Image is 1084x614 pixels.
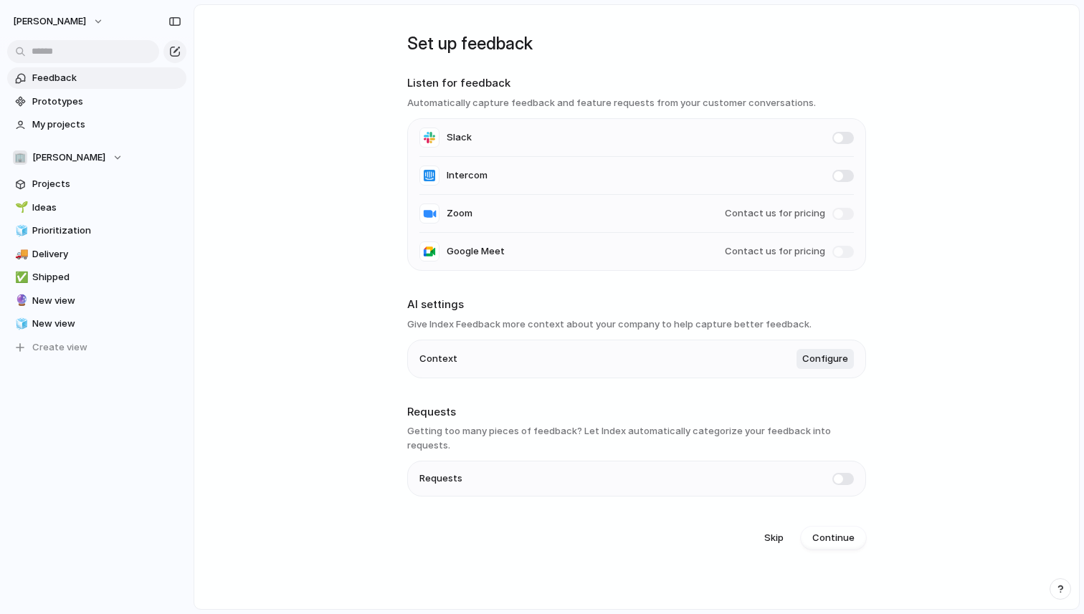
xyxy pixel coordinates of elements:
[32,117,181,132] span: My projects
[407,31,866,57] h1: Set up feedback
[32,247,181,262] span: Delivery
[753,527,795,550] button: Skip
[13,224,27,238] button: 🧊
[15,316,25,332] div: 🧊
[447,130,472,145] span: Slack
[7,290,186,312] a: 🔮New view
[15,199,25,216] div: 🌱
[32,224,181,238] span: Prioritization
[13,247,27,262] button: 🚚
[447,244,505,259] span: Google Meet
[407,404,866,421] h2: Requests
[764,531,784,545] span: Skip
[7,173,186,195] a: Projects
[801,527,866,550] button: Continue
[32,95,181,109] span: Prototypes
[13,14,86,29] span: [PERSON_NAME]
[7,267,186,288] a: ✅Shipped
[7,220,186,241] a: 🧊Prioritization
[725,206,825,221] span: Contact us for pricing
[13,294,27,308] button: 🔮
[447,168,488,183] span: Intercom
[407,75,866,92] h2: Listen for feedback
[447,206,472,221] span: Zoom
[15,269,25,286] div: ✅
[725,244,825,259] span: Contact us for pricing
[32,340,87,355] span: Create view
[32,317,181,331] span: New view
[32,177,181,191] span: Projects
[32,201,181,215] span: Ideas
[419,352,457,366] span: Context
[812,531,855,545] span: Continue
[13,270,27,284] button: ✅
[7,337,186,358] button: Create view
[13,201,27,215] button: 🌱
[7,244,186,265] a: 🚚Delivery
[15,292,25,309] div: 🔮
[407,96,866,110] h3: Automatically capture feedback and feature requests from your customer conversations.
[407,424,866,452] h3: Getting too many pieces of feedback? Let Index automatically categorize your feedback into requests.
[419,471,462,486] span: Requests
[32,294,181,308] span: New view
[13,150,27,165] div: 🏢
[15,246,25,262] div: 🚚
[802,352,848,366] span: Configure
[7,197,186,219] a: 🌱Ideas
[7,147,186,168] button: 🏢[PERSON_NAME]
[797,349,854,369] button: Configure
[407,297,866,313] h2: AI settings
[13,317,27,331] button: 🧊
[6,10,111,33] button: [PERSON_NAME]
[7,114,186,135] a: My projects
[15,223,25,239] div: 🧊
[407,317,866,332] h3: Give Index Feedback more context about your company to help capture better feedback.
[32,270,181,284] span: Shipped
[7,67,186,89] a: Feedback
[32,150,105,165] span: [PERSON_NAME]
[7,313,186,335] a: 🧊New view
[7,91,186,112] a: Prototypes
[32,71,181,85] span: Feedback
